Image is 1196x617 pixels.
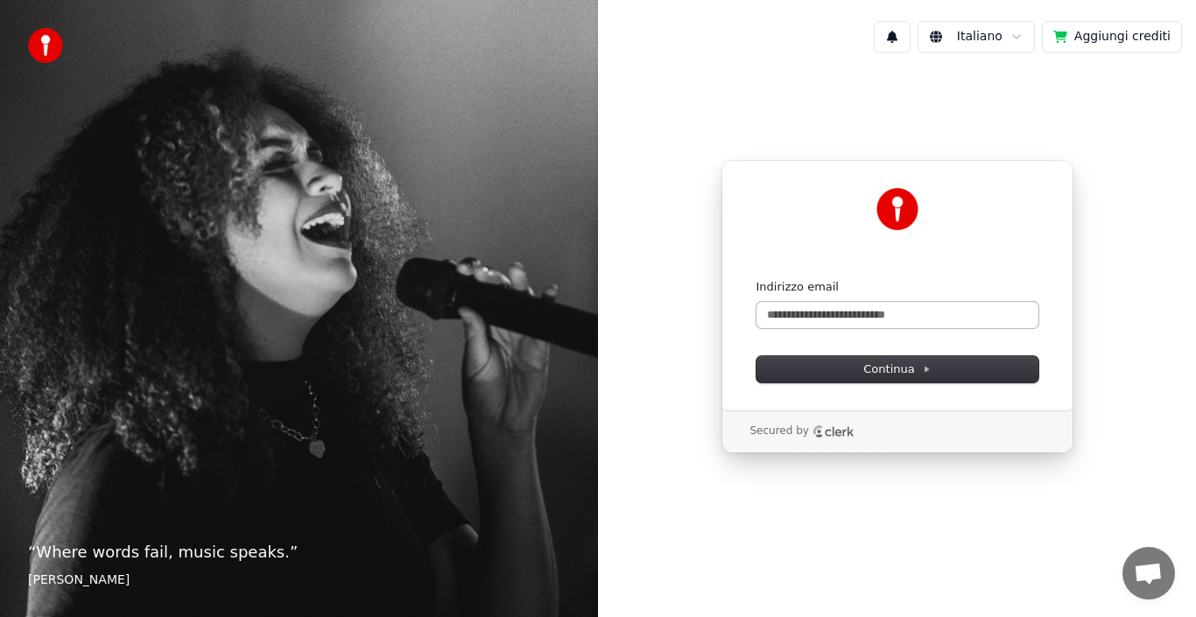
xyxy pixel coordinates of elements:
[863,361,930,377] span: Continua
[876,188,918,230] img: Youka
[813,425,855,438] a: Clerk logo
[1122,547,1175,599] a: Aprire la chat
[1042,21,1182,53] button: Aggiungi crediti
[756,279,839,295] label: Indirizzo email
[756,356,1038,382] button: Continua
[750,424,809,438] p: Secured by
[28,28,63,63] img: youka
[28,571,570,589] footer: [PERSON_NAME]
[28,540,570,564] p: “ Where words fail, music speaks. ”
